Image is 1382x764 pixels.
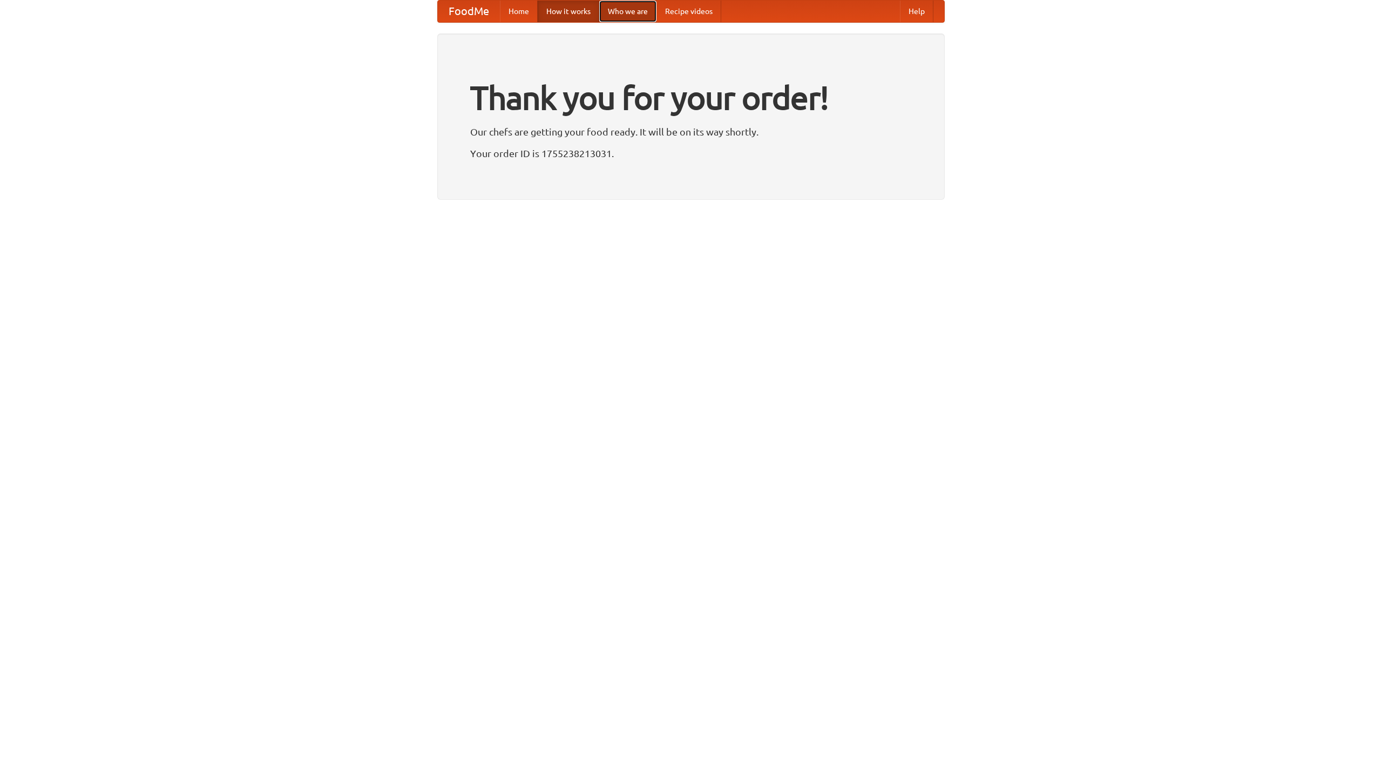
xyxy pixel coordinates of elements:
[470,72,912,124] h1: Thank you for your order!
[599,1,656,22] a: Who we are
[900,1,933,22] a: Help
[656,1,721,22] a: Recipe videos
[470,145,912,161] p: Your order ID is 1755238213031.
[538,1,599,22] a: How it works
[500,1,538,22] a: Home
[470,124,912,140] p: Our chefs are getting your food ready. It will be on its way shortly.
[438,1,500,22] a: FoodMe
